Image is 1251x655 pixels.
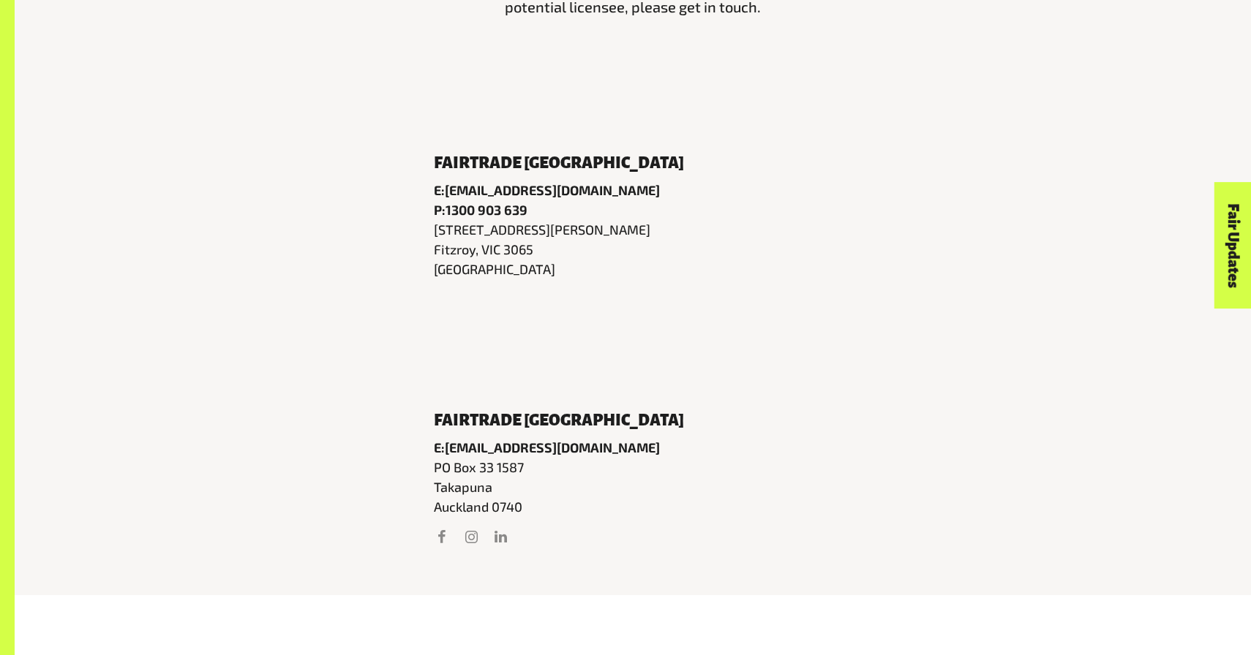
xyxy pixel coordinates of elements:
a: Visit us on LinkedIn [492,529,508,545]
p: E: [434,181,832,200]
p: E: [434,438,832,458]
p: [STREET_ADDRESS][PERSON_NAME] Fitzroy, VIC 3065 [GEOGRAPHIC_DATA] [434,220,832,279]
p: PO Box 33 1587 Takapuna Auckland 0740 [434,458,832,517]
a: [EMAIL_ADDRESS][DOMAIN_NAME] [445,439,660,455]
a: Visit us on Facebook [434,529,450,545]
a: [EMAIL_ADDRESS][DOMAIN_NAME] [445,182,660,198]
h6: Fairtrade [GEOGRAPHIC_DATA] [434,412,832,429]
h6: Fairtrade [GEOGRAPHIC_DATA] [434,154,832,172]
a: 1300 903 639 [446,202,527,218]
p: P: [434,200,832,220]
a: Visit us on Instagram [463,529,479,545]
